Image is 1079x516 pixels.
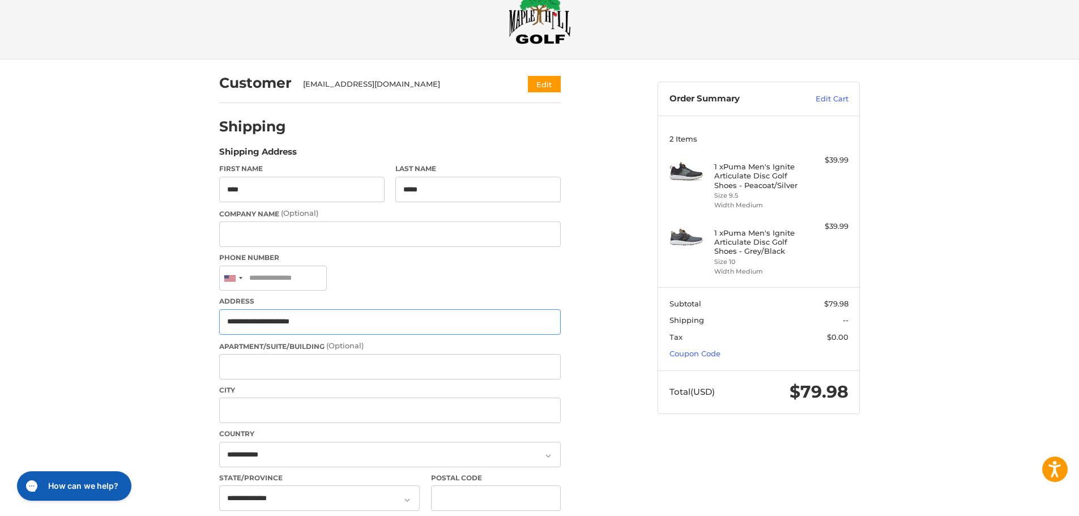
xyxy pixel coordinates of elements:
[714,228,801,256] h4: 1 x Puma Men's Ignite Articulate Disc Golf Shoes - Grey/Black
[714,191,801,201] li: Size 9.5
[669,299,701,308] span: Subtotal
[804,221,848,232] div: $39.99
[431,473,561,483] label: Postal Code
[791,93,848,105] a: Edit Cart
[790,381,848,402] span: $79.98
[843,315,848,325] span: --
[714,267,801,276] li: Width Medium
[219,296,561,306] label: Address
[827,332,848,342] span: $0.00
[714,201,801,210] li: Width Medium
[714,257,801,267] li: Size 10
[219,146,297,164] legend: Shipping Address
[219,340,561,352] label: Apartment/Suite/Building
[219,385,561,395] label: City
[219,429,561,439] label: Country
[220,266,246,291] div: United States: +1
[303,79,506,90] div: [EMAIL_ADDRESS][DOMAIN_NAME]
[669,93,791,105] h3: Order Summary
[326,341,364,350] small: (Optional)
[395,164,561,174] label: Last Name
[714,162,801,190] h4: 1 x Puma Men's Ignite Articulate Disc Golf Shoes - Peacoat/Silver
[669,386,715,397] span: Total (USD)
[219,208,561,219] label: Company Name
[528,76,561,92] button: Edit
[219,118,286,135] h2: Shipping
[669,134,848,143] h3: 2 Items
[669,332,683,342] span: Tax
[219,164,385,174] label: First Name
[219,253,561,263] label: Phone Number
[669,349,720,358] a: Coupon Code
[219,473,420,483] label: State/Province
[669,315,704,325] span: Shipping
[824,299,848,308] span: $79.98
[804,155,848,166] div: $39.99
[219,74,292,92] h2: Customer
[11,467,135,505] iframe: Gorgias live chat messenger
[281,208,318,218] small: (Optional)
